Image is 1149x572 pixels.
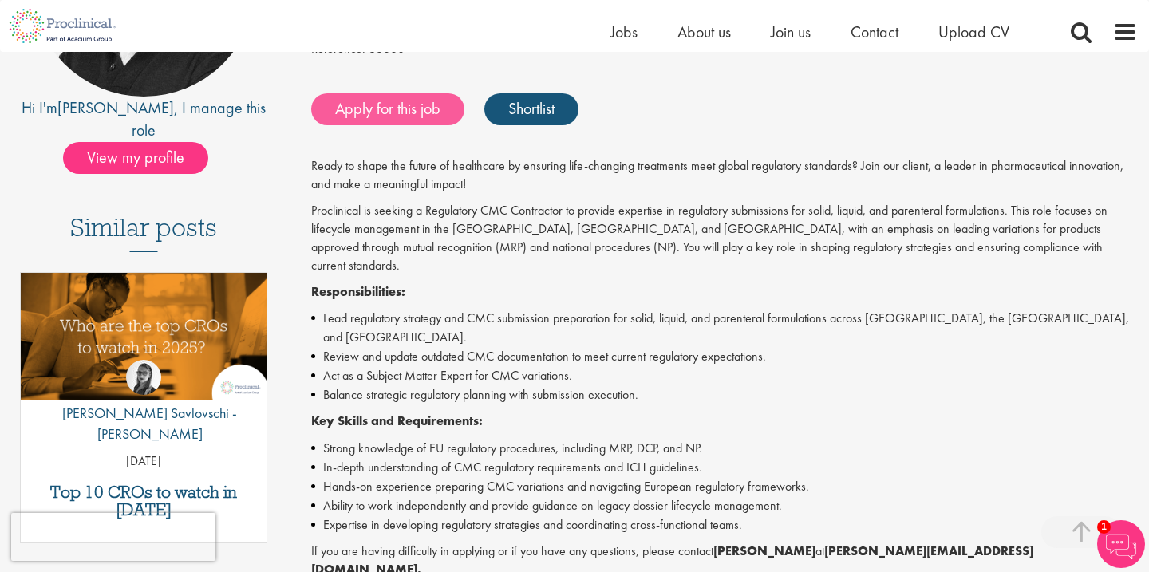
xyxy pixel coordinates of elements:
[21,273,267,400] img: Top 10 CROs 2025 | Proclinical
[29,483,259,519] a: Top 10 CROs to watch in [DATE]
[311,412,483,429] strong: Key Skills and Requirements:
[938,22,1009,42] a: Upload CV
[311,385,1137,404] li: Balance strategic regulatory planning with submission execution.
[484,93,578,125] a: Shortlist
[21,452,267,471] p: [DATE]
[126,360,161,395] img: Theodora Savlovschi - Wicks
[21,403,267,444] p: [PERSON_NAME] Savlovschi - [PERSON_NAME]
[21,360,267,452] a: Theodora Savlovschi - Wicks [PERSON_NAME] Savlovschi - [PERSON_NAME]
[11,513,215,561] iframe: reCAPTCHA
[771,22,811,42] a: Join us
[311,157,1137,194] p: Ready to shape the future of healthcare by ensuring life-changing treatments meet global regulato...
[70,214,217,252] h3: Similar posts
[311,477,1137,496] li: Hands-on experience preparing CMC variations and navigating European regulatory frameworks.
[57,97,174,118] a: [PERSON_NAME]
[713,542,815,559] strong: [PERSON_NAME]
[1097,520,1111,534] span: 1
[677,22,731,42] a: About us
[1097,520,1145,568] img: Chatbot
[311,347,1137,366] li: Review and update outdated CMC documentation to meet current regulatory expectations.
[311,458,1137,477] li: In-depth understanding of CMC regulatory requirements and ICH guidelines.
[311,309,1137,347] li: Lead regulatory strategy and CMC submission preparation for solid, liquid, and parenteral formula...
[311,366,1137,385] li: Act as a Subject Matter Expert for CMC variations.
[610,22,638,42] a: Jobs
[311,93,464,125] a: Apply for this job
[63,145,224,166] a: View my profile
[311,515,1137,535] li: Expertise in developing regulatory strategies and coordinating cross-functional teams.
[369,40,405,57] span: 66880
[311,496,1137,515] li: Ability to work independently and provide guidance on legacy dossier lifecycle management.
[311,283,405,300] strong: Responsibilities:
[851,22,898,42] a: Contact
[311,202,1137,274] p: Proclinical is seeking a Regulatory CMC Contractor to provide expertise in regulatory submissions...
[63,142,208,174] span: View my profile
[311,439,1137,458] li: Strong knowledge of EU regulatory procedures, including MRP, DCP, and NP.
[21,273,267,414] a: Link to a post
[12,97,275,142] div: Hi I'm , I manage this role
